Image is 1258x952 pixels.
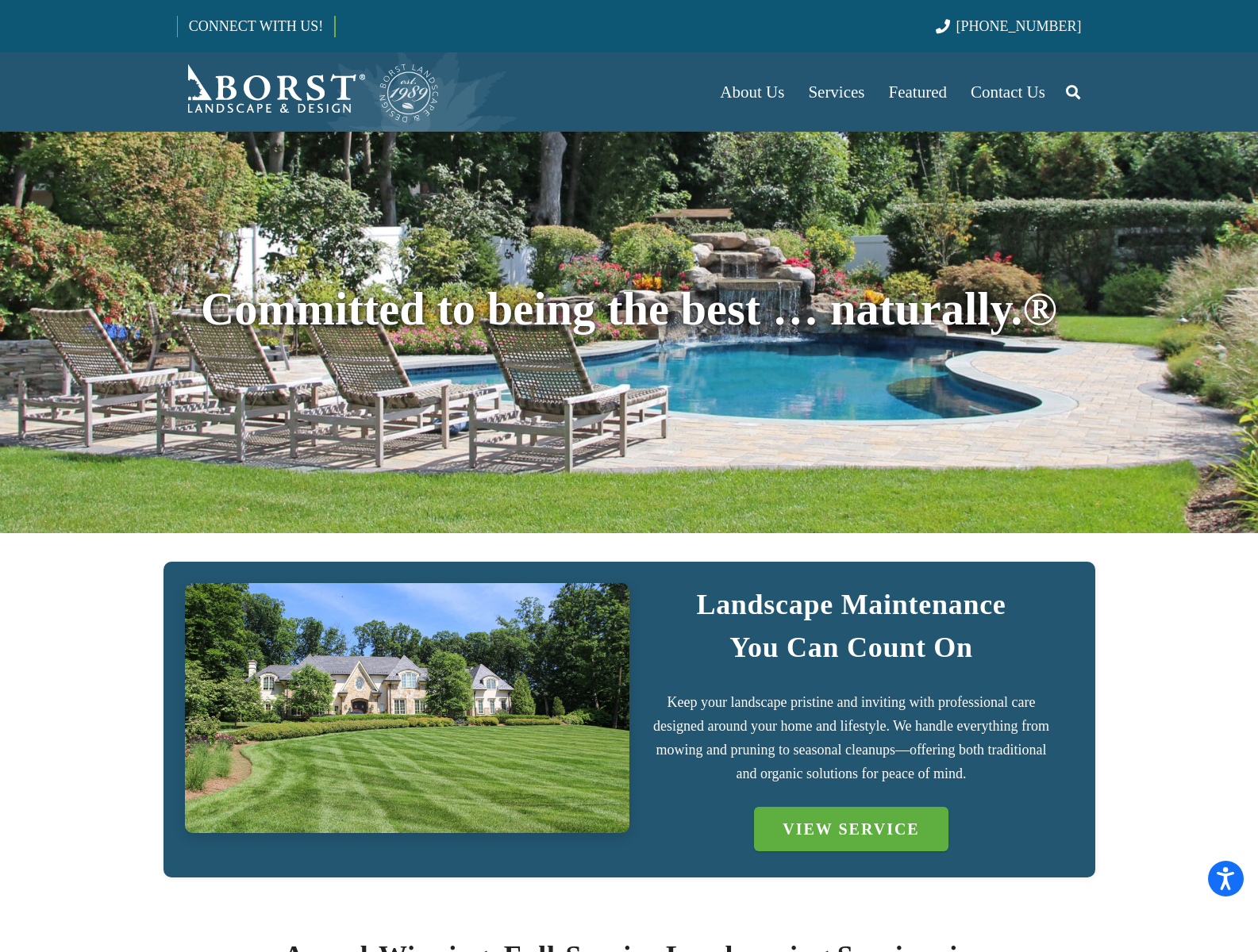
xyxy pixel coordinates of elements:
[796,52,876,132] a: Services
[1057,72,1089,112] a: Search
[653,694,1049,781] span: Keep your landscape pristine and inviting with professional care designed around your home and li...
[696,589,1006,620] strong: Landscape Maintenance
[877,52,959,132] a: Featured
[178,7,334,45] a: CONNECT WITH US!
[971,83,1045,102] span: Contact Us
[808,83,864,102] span: Services
[708,52,796,132] a: About Us
[754,807,948,851] a: VIEW SERVICE
[936,18,1081,34] a: [PHONE_NUMBER]
[959,52,1057,132] a: Contact Us
[956,18,1082,34] span: [PHONE_NUMBER]
[729,631,973,663] strong: You Can Count On
[177,60,440,124] a: Borst-Logo
[720,83,784,102] span: About Us
[889,83,947,102] span: Featured
[185,583,629,833] a: IMG_7723 (1)
[201,283,1057,335] span: Committed to being the best … naturally.®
